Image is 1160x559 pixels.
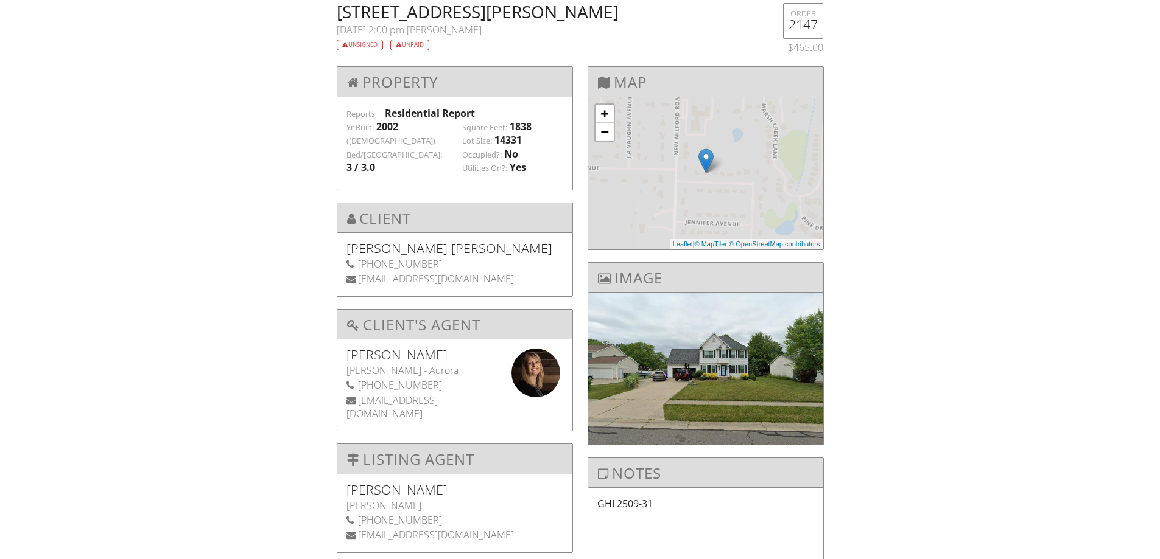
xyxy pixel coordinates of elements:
div: Yes [510,161,526,174]
h3: Notes [588,458,823,488]
h3: Listing Agent [337,444,572,474]
img: data [511,349,560,397]
div: [PHONE_NUMBER] [346,257,563,271]
h5: 2147 [789,18,818,30]
div: 2002 [376,120,398,133]
h3: Property [337,67,572,97]
div: [EMAIL_ADDRESS][DOMAIN_NAME] [346,394,563,421]
div: 3 / 3.0 [346,161,375,174]
label: Occupied?: [462,150,502,161]
div: [PHONE_NUMBER] [346,513,563,527]
div: Unsigned [337,40,383,51]
span: [DATE] 2:00 pm [337,23,404,36]
label: Reports [346,108,375,119]
h5: [PERSON_NAME] [PERSON_NAME] [346,242,563,254]
h5: [PERSON_NAME] [346,484,563,496]
div: ORDER [789,9,818,18]
h3: Client [337,203,572,233]
a: © OpenStreetMap contributors [729,240,820,248]
h3: Image [588,263,823,293]
div: [PERSON_NAME] [346,499,563,512]
p: GHI 2509-31 [597,497,814,510]
h3: Client's Agent [337,310,572,339]
h5: [PERSON_NAME] [346,349,563,361]
a: Zoom in [596,105,614,123]
a: Leaflet [673,240,693,248]
label: ([DEMOGRAPHIC_DATA]) [346,136,435,147]
label: Square Feet: [462,122,507,133]
div: No [504,147,518,161]
label: Bed/[GEOGRAPHIC_DATA]: [346,150,442,161]
span: [PERSON_NAME] [407,23,482,36]
a: Zoom out [596,123,614,141]
div: Unpaid [390,40,429,51]
label: Utilities On?: [462,163,507,174]
h3: Map [588,67,823,97]
div: 14331 [494,133,522,147]
div: [EMAIL_ADDRESS][DOMAIN_NAME] [346,528,563,541]
div: $465.00 [754,41,823,54]
div: | [670,239,823,249]
h2: [STREET_ADDRESS][PERSON_NAME] [337,3,740,20]
a: © MapTiler [695,240,728,248]
div: [EMAIL_ADDRESS][DOMAIN_NAME] [346,272,563,285]
div: 1838 [510,120,532,133]
div: Residential Report [385,106,563,120]
div: [PHONE_NUMBER] [346,378,563,392]
div: [PERSON_NAME] - Aurora [346,364,563,377]
label: Yr Built: [346,122,374,133]
label: Lot Size: [462,136,492,147]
